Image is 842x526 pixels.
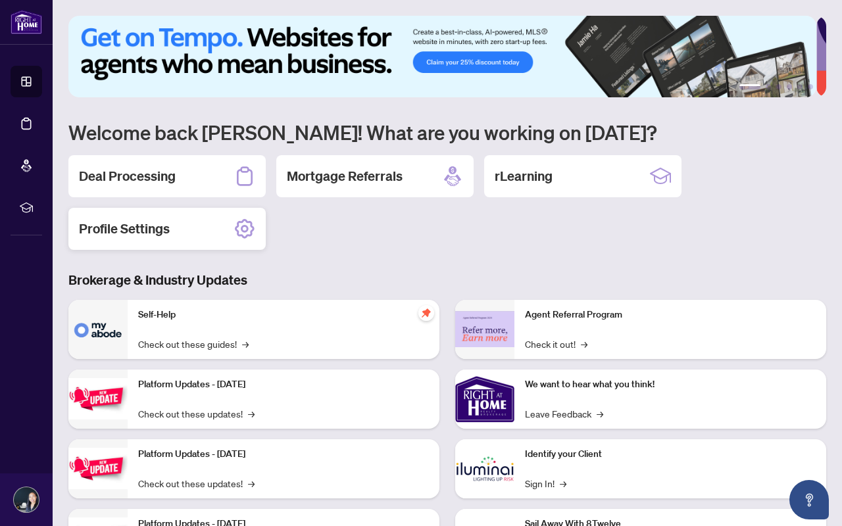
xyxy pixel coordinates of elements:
a: Check out these updates!→ [138,476,255,490]
p: We want to hear what you think! [525,377,816,392]
button: 2 [766,84,771,89]
button: Open asap [789,480,829,519]
img: Agent Referral Program [455,311,514,347]
img: Identify your Client [455,439,514,498]
h1: Welcome back [PERSON_NAME]! What are you working on [DATE]? [68,120,826,145]
a: Leave Feedback→ [525,406,603,421]
h2: Profile Settings [79,220,170,238]
p: Platform Updates - [DATE] [138,447,429,462]
img: Profile Icon [14,487,39,512]
a: Check out these updates!→ [138,406,255,421]
img: Slide 0 [68,16,816,97]
button: 4 [787,84,792,89]
p: Self-Help [138,308,429,322]
span: pushpin [418,305,434,321]
a: Sign In!→ [525,476,566,490]
h2: rLearning [495,167,553,185]
img: Platform Updates - July 21, 2025 [68,378,128,419]
button: 3 [776,84,781,89]
p: Platform Updates - [DATE] [138,377,429,392]
span: → [242,337,249,351]
p: Agent Referral Program [525,308,816,322]
a: Check it out!→ [525,337,587,351]
img: logo [11,10,42,34]
button: 6 [808,84,813,89]
span: → [248,476,255,490]
span: → [581,337,587,351]
a: Check out these guides!→ [138,337,249,351]
img: Self-Help [68,300,128,359]
button: 1 [739,84,760,89]
p: Identify your Client [525,447,816,462]
span: → [597,406,603,421]
span: → [560,476,566,490]
img: Platform Updates - July 8, 2025 [68,448,128,489]
h2: Deal Processing [79,167,176,185]
button: 5 [797,84,803,89]
h3: Brokerage & Industry Updates [68,271,826,289]
h2: Mortgage Referrals [287,167,403,185]
img: We want to hear what you think! [455,370,514,429]
span: → [248,406,255,421]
